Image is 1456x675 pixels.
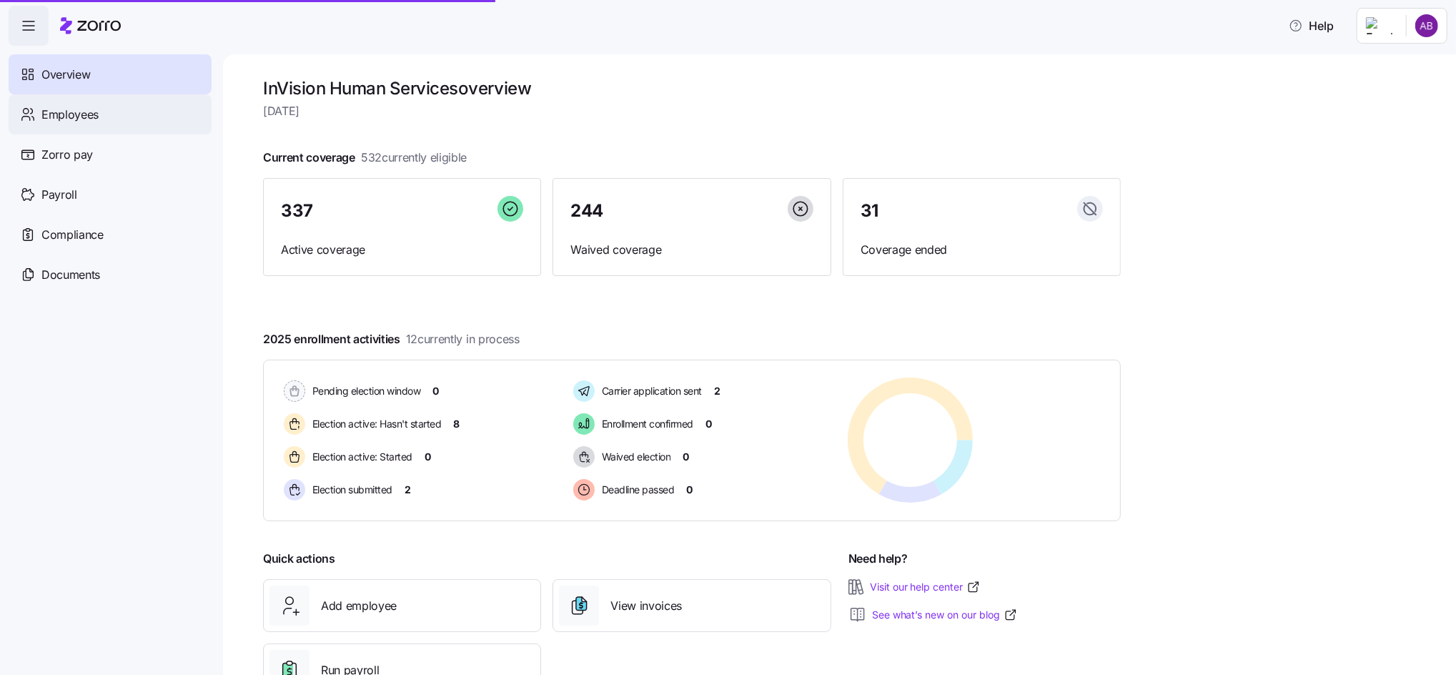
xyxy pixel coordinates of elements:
[1366,17,1395,34] img: Employer logo
[870,580,981,594] a: Visit our help center
[861,202,878,220] span: 31
[263,102,1121,120] span: [DATE]
[41,186,77,204] span: Payroll
[598,450,671,464] span: Waived election
[9,134,212,174] a: Zorro pay
[848,550,908,568] span: Need help?
[308,417,442,431] span: Election active: Hasn't started
[872,608,1018,622] a: See what’s new on our blog
[454,417,460,431] span: 8
[41,226,104,244] span: Compliance
[9,54,212,94] a: Overview
[598,417,693,431] span: Enrollment confirmed
[308,450,412,464] span: Election active: Started
[1415,14,1438,37] img: c6b7e62a50e9d1badab68c8c9b51d0dd
[705,417,712,431] span: 0
[9,94,212,134] a: Employees
[433,384,440,398] span: 0
[41,266,100,284] span: Documents
[425,450,431,464] span: 0
[9,255,212,295] a: Documents
[598,384,702,398] span: Carrier application sent
[9,174,212,215] a: Payroll
[9,215,212,255] a: Compliance
[598,483,675,497] span: Deadline passed
[41,66,90,84] span: Overview
[41,146,93,164] span: Zorro pay
[41,106,99,124] span: Employees
[281,241,523,259] span: Active coverage
[361,149,467,167] span: 532 currently eligible
[861,241,1103,259] span: Coverage ended
[308,483,392,497] span: Election submitted
[1289,17,1334,34] span: Help
[406,330,520,348] span: 12 currently in process
[281,202,313,220] span: 337
[321,597,397,615] span: Add employee
[405,483,411,497] span: 2
[1277,11,1345,40] button: Help
[308,384,421,398] span: Pending election window
[263,77,1121,99] h1: InVision Human Services overview
[263,330,520,348] span: 2025 enrollment activities
[263,550,335,568] span: Quick actions
[610,597,682,615] span: View invoices
[570,202,603,220] span: 244
[686,483,693,497] span: 0
[683,450,689,464] span: 0
[263,149,467,167] span: Current coverage
[714,384,720,398] span: 2
[570,241,813,259] span: Waived coverage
